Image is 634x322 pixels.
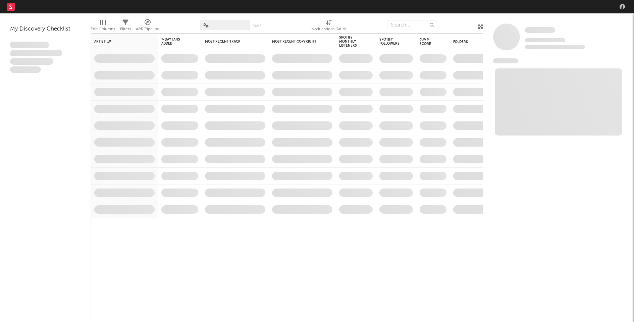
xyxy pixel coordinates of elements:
[136,25,159,33] div: A&R Pipeline
[161,38,188,46] span: 7-Day Fans Added
[525,27,555,34] a: Some Artist
[94,40,145,44] div: Artist
[10,42,49,48] span: Lorem ipsum dolor
[525,45,585,49] span: 0 fans last week
[311,25,347,33] div: Notifications (Artist)
[10,50,62,57] span: Integer aliquet in purus et
[525,27,555,33] span: Some Artist
[493,58,518,63] span: News Feed
[339,36,363,48] div: Spotify Monthly Listeners
[253,24,261,28] button: Save
[453,40,504,44] div: Folders
[10,66,41,73] span: Aliquam viverra
[136,17,159,36] div: A&R Pipeline
[91,17,115,36] div: Edit Columns
[120,17,131,36] div: Filters
[10,25,81,33] div: My Discovery Checklist
[420,38,436,46] div: Jump Score
[10,58,53,65] span: Praesent ac interdum
[387,20,437,30] input: Search...
[120,25,131,33] div: Filters
[379,38,403,46] div: Spotify Followers
[205,40,255,44] div: Most Recent Track
[525,38,565,42] span: Tracking Since: [DATE]
[91,25,115,33] div: Edit Columns
[311,17,347,36] div: Notifications (Artist)
[272,40,322,44] div: Most Recent Copyright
